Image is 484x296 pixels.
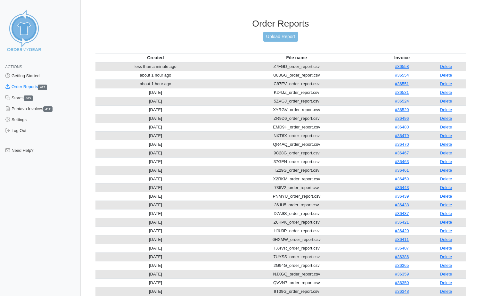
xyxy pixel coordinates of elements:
[440,185,452,190] a: Delete
[395,177,409,181] a: #36459
[216,140,378,149] td: QR4AQ_order_report.csv
[395,202,409,207] a: #36438
[95,140,216,149] td: [DATE]
[395,289,409,294] a: #36348
[95,218,216,226] td: [DATE]
[216,166,378,175] td: TZ29G_order_report.csv
[95,149,216,157] td: [DATE]
[216,53,378,62] th: File name
[38,85,47,90] span: 417
[95,88,216,97] td: [DATE]
[24,95,33,101] span: 403
[395,159,409,164] a: #36463
[395,194,409,199] a: #36439
[440,289,452,294] a: Delete
[395,211,409,216] a: #36437
[216,183,378,192] td: 736V2_order_report.csv
[395,228,409,233] a: #36420
[440,116,452,121] a: Delete
[95,252,216,261] td: [DATE]
[440,177,452,181] a: Delete
[395,272,409,276] a: #36359
[440,272,452,276] a: Delete
[95,270,216,278] td: [DATE]
[216,209,378,218] td: D7A9S_order_report.csv
[95,244,216,252] td: [DATE]
[95,131,216,140] td: [DATE]
[440,228,452,233] a: Delete
[440,142,452,147] a: Delete
[440,99,452,103] a: Delete
[440,220,452,225] a: Delete
[216,218,378,226] td: Z6HPK_order_report.csv
[216,270,378,278] td: NJXGQ_order_report.csv
[440,133,452,138] a: Delete
[395,116,409,121] a: #36496
[216,105,378,114] td: XYRGV_order_report.csv
[95,175,216,183] td: [DATE]
[440,81,452,86] a: Delete
[95,79,216,88] td: about 1 hour ago
[440,90,452,95] a: Delete
[95,71,216,79] td: about 1 hour ago
[440,73,452,78] a: Delete
[440,263,452,268] a: Delete
[95,53,216,62] th: Created
[263,32,298,42] a: Upload Report
[216,201,378,209] td: 36JH5_order_report.csv
[95,278,216,287] td: [DATE]
[95,201,216,209] td: [DATE]
[395,263,409,268] a: #36365
[216,123,378,131] td: EMD9H_order_report.csv
[440,254,452,259] a: Delete
[440,237,452,242] a: Delete
[95,192,216,201] td: [DATE]
[216,79,378,88] td: C87EV_order_report.csv
[95,166,216,175] td: [DATE]
[216,287,378,296] td: 9T39G_order_report.csv
[395,220,409,225] a: #36421
[395,81,409,86] a: #36551
[95,123,216,131] td: [DATE]
[395,73,409,78] a: #36554
[395,142,409,147] a: #36470
[395,99,409,103] a: #36524
[395,107,409,112] a: #36520
[440,151,452,155] a: Delete
[216,244,378,252] td: TX4VR_order_report.csv
[216,261,378,270] td: 2G94G_order_report.csv
[95,183,216,192] td: [DATE]
[440,202,452,207] a: Delete
[216,62,378,71] td: Z7FGD_order_report.csv
[216,88,378,97] td: KD4JZ_order_report.csv
[95,97,216,105] td: [DATE]
[395,125,409,129] a: #36480
[440,64,452,69] a: Delete
[216,278,378,287] td: QVVN7_order_report.csv
[216,131,378,140] td: NXT6X_order_report.csv
[395,168,409,173] a: #36461
[440,125,452,129] a: Delete
[95,287,216,296] td: [DATE]
[5,65,22,69] span: Actions
[216,71,378,79] td: U83GG_order_report.csv
[95,62,216,71] td: less than a minute ago
[216,175,378,183] td: X2RKM_order_report.csv
[216,226,378,235] td: HJU3P_order_report.csv
[440,159,452,164] a: Delete
[216,235,378,244] td: 6HXMW_order_report.csv
[378,53,426,62] th: Invoice
[395,185,409,190] a: #36443
[440,246,452,251] a: Delete
[95,226,216,235] td: [DATE]
[95,261,216,270] td: [DATE]
[440,168,452,173] a: Delete
[395,90,409,95] a: #36531
[440,194,452,199] a: Delete
[395,64,409,69] a: #36558
[95,114,216,123] td: [DATE]
[95,209,216,218] td: [DATE]
[216,192,378,201] td: PNMYU_order_report.csv
[440,107,452,112] a: Delete
[95,157,216,166] td: [DATE]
